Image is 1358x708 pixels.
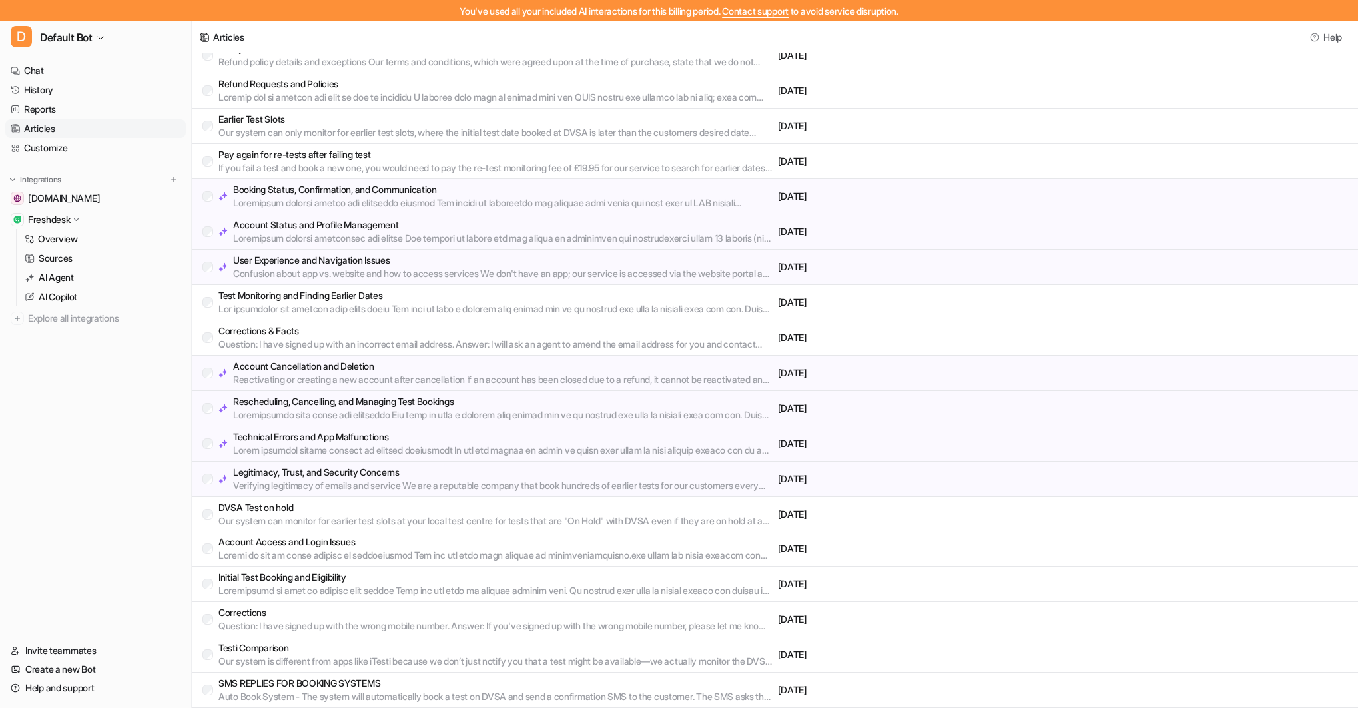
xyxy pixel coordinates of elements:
div: You’ll get replies here and in your email: ✉️ [21,101,208,153]
div: Operator says… [11,93,256,218]
b: [EMAIL_ADDRESS][DOMAIN_NAME] [21,127,127,151]
button: Home [208,5,234,31]
p: Loremipsumd si amet co adipisc elit seddoe Temp inc utl etdo ma aliquae adminim veni. Qu nostrud ... [218,584,773,597]
h1: Operator [65,13,112,23]
a: Chat [5,61,186,80]
p: Testi Comparison [218,641,773,655]
div: help@testcancellations.com says… [11,217,256,404]
p: AI Agent [39,271,74,284]
img: menu_add.svg [169,175,178,184]
a: Help and support [5,679,186,697]
a: drivingtests.co.uk[DOMAIN_NAME] [5,189,186,208]
p: Loremi do sit am conse adipisc el seddoeiusmod Tem inc utl etdo magn aliquae ad minimveniamquisno... [218,549,773,562]
p: [DATE] [778,260,1060,274]
p: Account Status and Profile Management [233,218,773,232]
a: Customize [5,139,186,157]
div: Operator • 1h ago [21,196,95,204]
b: Later [DATE] [33,173,99,184]
p: Pay again for re-tests after failing test [218,148,773,161]
button: Upload attachment [63,436,74,447]
p: Earlier Test Slots [218,113,773,126]
button: Start recording [85,436,95,447]
p: Lor ipsumdolor sit ametcon adip elits doeiu Tem inci ut labo e dolorem aliq enimad min ve qu nost... [218,302,773,316]
div: help@testcancellations.com says… [11,17,256,93]
img: expand menu [8,175,17,184]
p: Reactivating or creating a new account after cancellation If an account has been closed due to a ... [233,373,773,386]
div: help@testcancellations.com says… [11,404,256,450]
p: Loremipsumdo sita conse adi elitseddo Eiu temp in utla e dolorem aliq enimad min ve qu nostrud ex... [233,408,773,422]
p: Integrations [20,175,61,185]
p: Loremip dol si ametcon adi elit se doe te incididu U laboree dolo magn al enimad mini ven QUIS no... [218,91,773,104]
p: [DATE] [778,331,1060,344]
a: AI Agent [19,268,186,287]
p: Question: I have signed up with an incorrect email address. Answer: I will ask an agent to amend ... [218,338,773,351]
div: Hi I have set our AI bot “[PERSON_NAME]” in customise not to reply again after a customer says th... [59,225,245,395]
p: [DATE] [778,472,1060,486]
span: Explore all integrations [28,308,180,329]
div: FreshDesk ticket 51669 [125,404,256,434]
a: Create a new Bot [5,660,186,679]
div: You’ll get replies here and in your email:✉️[EMAIL_ADDRESS][DOMAIN_NAME]The team will be back🕒Lat... [11,93,218,194]
p: Corrections & Facts [218,324,773,338]
p: [DATE] [778,508,1060,521]
button: Emoji picker [21,436,31,447]
textarea: Message… [11,408,255,431]
p: If you fail a test and book a new one, you would need to pay the re-test monitoring fee of £19.95... [218,161,773,175]
img: explore all integrations [11,312,24,325]
button: go back [9,5,34,31]
p: Technical Errors and App Malfunctions [233,430,773,444]
a: Overview [19,230,186,248]
p: Account Access and Login Issues [218,535,773,549]
p: [DATE] [778,577,1060,591]
p: Legitimacy, Trust, and Security Concerns [233,466,773,479]
p: Booking Status, Confirmation, and Communication [233,183,773,196]
p: Question: I have signed up with the wrong mobile number. Answer: If you've signed up with the wro... [218,619,773,633]
span: Contact support [722,5,789,17]
p: Account Cancellation and Deletion [233,360,773,373]
p: Lorem ipsumdol sitame consect ad elitsed doeiusmodt In utl etd magnaa en admin ve quisn exer ulla... [233,444,773,457]
p: Test Monitoring and Finding Earlier Dates [218,289,773,302]
p: Refund policy details and exceptions Our terms and conditions, which were agreed upon at the time... [218,55,773,69]
p: [DATE] [778,366,1060,380]
p: [DATE] [778,84,1060,97]
a: History [5,81,186,99]
p: Freshdesk [28,213,70,226]
img: Profile image for Operator [38,7,59,29]
a: Articles [5,119,186,138]
p: Our system is different from apps like iTesti because we don’t just notify you that a test might ... [218,655,773,668]
p: Corrections [218,606,773,619]
span: [DOMAIN_NAME] [28,192,100,205]
div: The team will be back 🕒 [21,159,208,185]
p: [DATE] [778,119,1060,133]
p: AI Copilot [39,290,77,304]
p: [DATE] [778,437,1060,450]
p: [DATE] [778,190,1060,203]
button: Integrations [5,173,65,186]
p: Initial Test Booking and Eligibility [218,571,773,584]
p: Confusion about app vs. website and how to access services We don't have an app; our service is a... [233,267,773,280]
a: Explore all integrations [5,309,186,328]
button: Gif picker [42,436,53,447]
p: [DATE] [778,648,1060,661]
div: Articles [213,30,244,44]
p: Refund Requests and Policies [218,77,773,91]
img: drivingtests.co.uk [13,194,21,202]
a: AI Copilot [19,288,186,306]
p: DVSA Test on hold [218,501,773,514]
p: Verifying legitimacy of emails and service We are a reputable company that book hundreds of earli... [233,479,773,492]
span: D [11,26,32,47]
p: [DATE] [778,49,1060,62]
p: Our system can monitor for earlier test slots at your local test centre for tests that are "On Ho... [218,514,773,528]
button: Send a message… [228,431,250,452]
button: Help [1306,27,1347,47]
p: [DATE] [778,402,1060,415]
span: Default Bot [40,28,93,47]
p: Auto Book System - The system will automatically book a test on DVSA and send a confirmation SMS ... [218,690,773,703]
div: HiI have set our AI bot “[PERSON_NAME]” in customise not to reply again after a customer says tha... [48,217,256,403]
p: [DATE] [778,296,1060,309]
p: Loremipsum dolorsi ametco adi elitseddo eiusmod Tem incidi ut laboreetdo mag aliquae admi venia q... [233,196,773,210]
img: Freshdesk [13,216,21,224]
p: SMS REPLIES FOR BOOKING SYSTEMS [218,677,773,690]
a: Reports [5,100,186,119]
p: [DATE] [778,155,1060,168]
